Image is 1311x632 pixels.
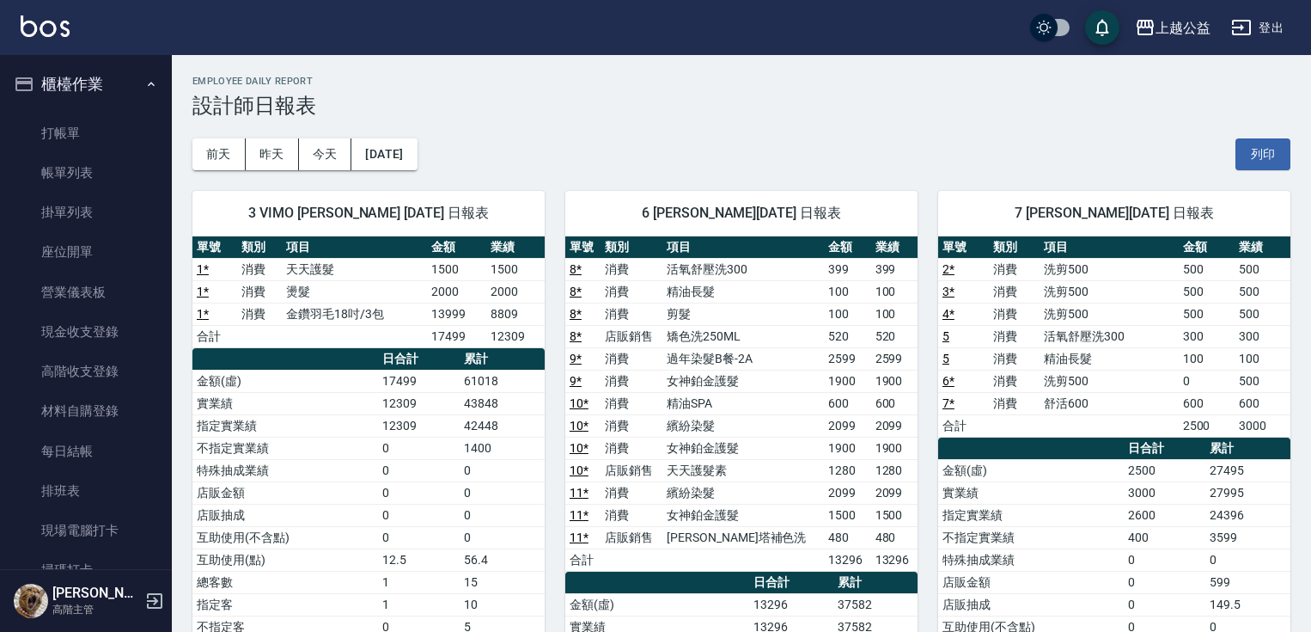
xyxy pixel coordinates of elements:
td: 實業績 [192,392,378,414]
td: 女神鉑金護髮 [662,504,824,526]
td: 100 [871,280,918,303]
th: 單號 [192,236,237,259]
td: 12309 [378,414,460,437]
td: 指定實業績 [192,414,378,437]
td: 2599 [824,347,870,370]
button: 登出 [1224,12,1290,44]
td: 2000 [427,280,485,303]
td: 13296 [749,593,833,616]
td: 2099 [824,414,870,437]
a: 打帳單 [7,114,165,153]
td: 399 [824,258,870,280]
td: 600 [871,392,918,414]
td: 300 [1179,325,1235,347]
td: 149.5 [1205,593,1290,616]
td: 實業績 [938,482,1124,504]
p: 高階主管 [52,602,140,617]
td: 2099 [824,482,870,504]
td: 520 [871,325,918,347]
td: 1900 [871,437,918,459]
td: 300 [1235,325,1290,347]
td: 2000 [486,280,545,303]
td: 1500 [427,258,485,280]
td: 27995 [1205,482,1290,504]
td: 2500 [1179,414,1235,437]
a: 每日結帳 [7,432,165,471]
td: 3000 [1124,482,1205,504]
td: 金額(虛) [192,370,378,392]
th: 單號 [938,236,989,259]
td: 0 [378,526,460,549]
td: 600 [1179,392,1235,414]
td: 0 [1205,549,1290,571]
a: 材料自購登錄 [7,391,165,431]
td: 特殊抽成業績 [192,459,378,482]
td: 店販金額 [938,571,1124,593]
img: Logo [21,15,70,37]
td: 8809 [486,303,545,325]
td: 消費 [601,437,662,459]
h2: Employee Daily Report [192,76,1290,87]
td: 消費 [601,504,662,526]
th: 日合計 [1124,438,1205,460]
span: 7 [PERSON_NAME][DATE] 日報表 [959,205,1270,222]
td: 600 [1235,392,1290,414]
td: 消費 [989,258,1040,280]
img: Person [14,584,48,618]
th: 項目 [282,236,427,259]
td: 1 [378,593,460,616]
div: 上越公益 [1156,17,1210,39]
td: 消費 [989,347,1040,370]
a: 排班表 [7,471,165,511]
th: 類別 [601,236,662,259]
span: 6 [PERSON_NAME][DATE] 日報表 [586,205,897,222]
td: 0 [378,437,460,459]
td: 合計 [192,325,237,347]
td: 100 [1235,347,1290,370]
td: 0 [378,459,460,482]
th: 日合計 [749,572,833,594]
td: 指定實業績 [938,504,1124,526]
span: 3 VIMO [PERSON_NAME] [DATE] 日報表 [213,205,524,222]
td: 1400 [460,437,545,459]
td: 2599 [871,347,918,370]
td: 消費 [989,370,1040,392]
td: 合計 [565,549,601,571]
td: 過年染髮B餐-2A [662,347,824,370]
td: 500 [1235,258,1290,280]
button: 昨天 [246,138,299,170]
td: 3000 [1235,414,1290,437]
table: a dense table [565,236,918,572]
td: 1500 [486,258,545,280]
button: 前天 [192,138,246,170]
a: 5 [942,352,949,365]
td: 洗剪500 [1040,303,1178,325]
td: 消費 [601,392,662,414]
td: [PERSON_NAME]塔補色洗 [662,526,824,549]
td: 0 [460,526,545,549]
td: 矯色洗250ML [662,325,824,347]
td: 消費 [989,392,1040,414]
table: a dense table [192,236,545,348]
td: 56.4 [460,549,545,571]
td: 0 [460,504,545,526]
td: 17499 [378,370,460,392]
td: 0 [378,482,460,504]
td: 12309 [486,325,545,347]
button: 上越公益 [1128,10,1217,46]
td: 43848 [460,392,545,414]
td: 精油SPA [662,392,824,414]
a: 營業儀表板 [7,273,165,312]
td: 500 [1235,303,1290,325]
td: 舒活600 [1040,392,1178,414]
td: 1 [378,571,460,593]
td: 500 [1179,303,1235,325]
th: 日合計 [378,348,460,371]
td: 24396 [1205,504,1290,526]
a: 掛單列表 [7,193,165,232]
a: 現金收支登錄 [7,312,165,352]
th: 業績 [486,236,545,259]
td: 消費 [989,280,1040,303]
td: 1500 [871,504,918,526]
td: 0 [378,504,460,526]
